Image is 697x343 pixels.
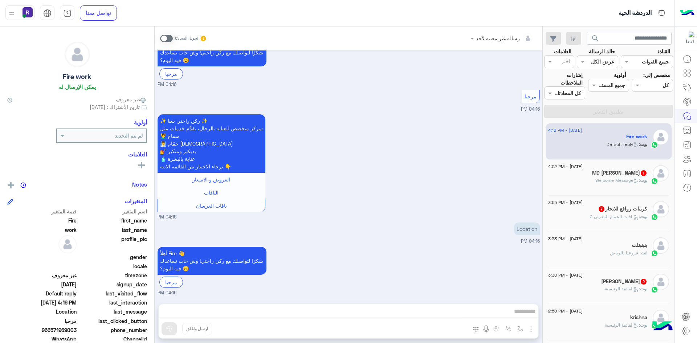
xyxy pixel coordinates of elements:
[614,71,626,79] label: أولوية
[182,323,212,335] button: ارسل واغلق
[196,203,227,209] span: باقات العرسان
[7,281,77,288] span: 2025-08-24T13:16:34.978Z
[653,237,669,254] img: defaultAdmin.png
[158,290,176,297] span: 04:16 PM
[590,214,640,219] span: : باقات الحمام المغربي 2
[43,9,52,17] img: tab
[7,151,147,158] h6: العلامات
[548,236,583,242] span: [DATE] - 3:33 PM
[632,242,647,248] h5: بنبنبتلت
[591,34,600,43] span: search
[653,310,669,326] img: defaultAdmin.png
[653,274,669,290] img: defaultAdmin.png
[595,177,640,183] span: : Welcome Message
[8,182,14,188] img: add
[7,335,77,343] span: 2
[192,176,230,183] span: العروض و الاسعار
[134,119,147,126] h6: أولوية
[651,286,658,293] img: WhatsApp
[63,73,91,81] h5: Fire work
[78,262,147,270] span: locale
[640,322,647,328] span: بوت
[78,271,147,279] span: timezone
[158,214,176,221] span: 04:16 PM
[7,299,77,306] span: 2025-08-24T13:16:48.765Z
[605,322,640,328] span: : القائمة الرئيسية
[158,81,176,88] span: 04:16 PM
[158,114,265,173] p: 24/8/2025, 4:16 PM
[607,142,640,147] span: : Default reply
[619,8,652,18] p: الدردشة الحية
[601,278,647,285] h5: Hayrettin Hamdanogullari
[132,181,147,188] h6: Notes
[78,208,147,215] span: اسم المتغير
[78,317,147,325] span: last_clicked_button
[554,48,571,55] label: العلامات
[78,281,147,288] span: signup_date
[58,235,77,253] img: defaultAdmin.png
[641,170,647,176] span: 1
[204,189,219,196] span: الباقات
[7,271,77,279] span: غير معروف
[7,9,16,18] img: profile
[125,198,147,204] h6: المتغيرات
[640,142,647,147] span: بوت
[640,214,647,219] span: بوت
[159,68,183,79] div: مرحبا
[651,177,658,185] img: WhatsApp
[80,5,117,21] a: تواصل معنا
[657,8,666,17] img: tab
[116,95,147,103] span: غير معروف
[525,93,537,99] span: مرحبا
[658,48,670,55] label: القناة:
[78,253,147,261] span: gender
[651,213,658,221] img: WhatsApp
[589,48,615,55] label: حالة الرسالة
[650,314,675,339] img: hulul-logo.png
[626,134,647,140] h5: Fire work
[651,250,658,257] img: WhatsApp
[7,208,77,215] span: قيمة المتغير
[20,182,26,188] img: notes
[561,57,571,67] div: اختر
[640,177,647,183] span: بوت
[641,279,647,285] span: 2
[7,217,77,224] span: Fire
[60,5,74,21] a: tab
[548,308,583,314] span: [DATE] - 2:58 PM
[65,42,90,67] img: defaultAdmin.png
[653,165,669,181] img: defaultAdmin.png
[514,222,540,235] p: 24/8/2025, 4:16 PM
[598,206,647,212] h5: كرينات روافع للايجار
[174,36,198,41] small: تحويل المحادثة
[653,129,669,145] img: defaultAdmin.png
[7,326,77,334] span: 966571969003
[548,199,583,206] span: [DATE] - 3:55 PM
[630,314,647,320] h5: krishna
[651,141,658,148] img: WhatsApp
[544,105,673,118] button: تطبيق الفلاتر
[653,201,669,217] img: defaultAdmin.png
[599,206,604,212] span: 7
[7,226,77,234] span: work
[78,326,147,334] span: phone_number
[681,32,694,45] img: 322853014244696
[78,335,147,343] span: ChannelId
[521,106,540,112] span: 04:16 PM
[78,308,147,315] span: last_message
[158,38,266,66] p: 24/8/2025, 4:16 PM
[610,250,641,256] span: فروعنا بالرياض
[90,103,140,111] span: تاريخ الأشتراك : [DATE]
[7,262,77,270] span: null
[159,277,183,288] div: مرحبا
[7,290,77,297] span: Default reply
[592,170,647,176] h5: MD RUBEL
[23,7,33,17] img: userImage
[643,71,670,79] label: مخصص إلى:
[587,32,604,48] button: search
[59,83,96,90] h6: يمكن الإرسال له
[78,290,147,297] span: last_visited_flow
[544,71,583,87] label: إشارات الملاحظات
[7,308,77,315] span: Location
[605,286,640,291] span: : القائمة الرئيسية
